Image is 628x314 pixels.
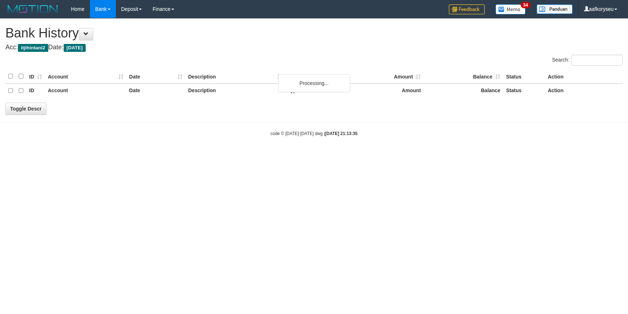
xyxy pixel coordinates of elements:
th: Account [45,69,126,84]
span: itjihintani2 [18,44,48,52]
th: Status [503,69,545,84]
th: Status [503,84,545,98]
img: Button%20Memo.svg [496,4,526,14]
span: [DATE] [64,44,86,52]
th: Action [545,84,623,98]
span: 34 [521,2,530,8]
th: Account [45,84,126,98]
th: Amount [345,84,424,98]
th: Description [185,84,285,98]
th: Description [185,69,285,84]
h1: Bank History [5,26,623,40]
a: Toggle Descr [5,103,46,115]
strong: [DATE] 21:13:35 [325,131,357,136]
label: Search: [552,55,623,66]
img: panduan.png [537,4,573,14]
th: Type [285,69,345,84]
th: Date [126,69,185,84]
th: ID [26,84,45,98]
th: Amount [345,69,424,84]
input: Search: [571,55,623,66]
th: Balance [424,69,503,84]
small: code © [DATE]-[DATE] dwg | [271,131,358,136]
th: Date [126,84,185,98]
th: ID [26,69,45,84]
img: Feedback.jpg [449,4,485,14]
div: Processing... [278,74,350,92]
th: Action [545,69,623,84]
img: MOTION_logo.png [5,4,60,14]
h4: Acc: Date: [5,44,623,51]
th: Balance [424,84,503,98]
